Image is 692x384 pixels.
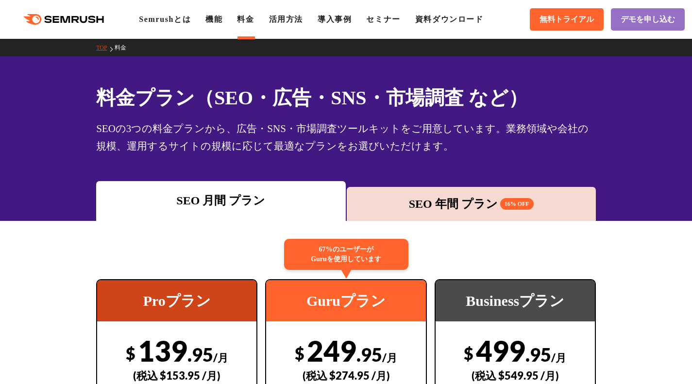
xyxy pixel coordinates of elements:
[382,351,397,364] span: /月
[284,239,408,270] div: 67%のユーザーが Guruを使用しています
[96,83,596,112] h1: 料金プラン（SEO・広告・SNS・市場調査 など）
[295,343,304,363] span: $
[96,44,114,51] a: TOP
[139,15,191,23] a: Semrushとは
[530,8,604,31] a: 無料トライアル
[500,198,534,210] span: 16% OFF
[213,351,228,364] span: /月
[356,343,382,366] span: .95
[540,15,594,25] span: 無料トライアル
[415,15,484,23] a: 資料ダウンロード
[611,8,685,31] a: デモを申し込む
[621,15,675,25] span: デモを申し込む
[269,15,303,23] a: 活用方法
[115,44,134,51] a: 料金
[97,280,256,321] div: Proプラン
[96,120,596,155] div: SEOの3つの料金プランから、広告・SNS・市場調査ツールキットをご用意しています。業務領域や会社の規模、運用するサイトの規模に応じて最適なプランをお選びいただけます。
[187,343,213,366] span: .95
[525,343,551,366] span: .95
[101,192,340,209] div: SEO 月間 プラン
[366,15,400,23] a: セミナー
[266,280,425,321] div: Guruプラン
[436,280,595,321] div: Businessプラン
[205,15,222,23] a: 機能
[464,343,473,363] span: $
[318,15,352,23] a: 導入事例
[352,195,591,213] div: SEO 年間 プラン
[126,343,135,363] span: $
[551,351,566,364] span: /月
[237,15,254,23] a: 料金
